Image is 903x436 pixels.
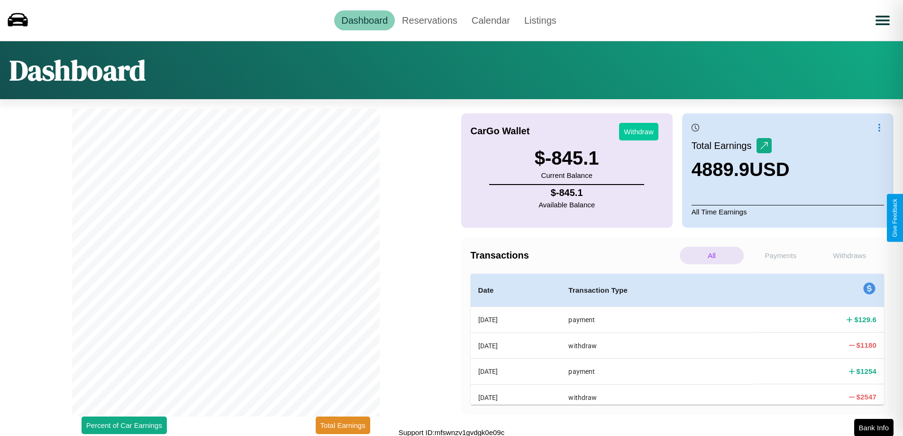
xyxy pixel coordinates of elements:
[535,169,599,182] p: Current Balance
[869,7,896,34] button: Open menu
[692,137,757,154] p: Total Earnings
[857,366,876,376] h4: $ 1254
[748,247,812,264] p: Payments
[82,417,167,434] button: Percent of Car Earnings
[471,250,677,261] h4: Transactions
[471,359,561,384] th: [DATE]
[538,187,595,198] h4: $ -845.1
[568,285,745,296] h4: Transaction Type
[471,126,530,137] h4: CarGo Wallet
[538,198,595,211] p: Available Balance
[680,247,744,264] p: All
[561,333,753,358] th: withdraw
[892,199,898,237] div: Give Feedback
[471,307,561,333] th: [DATE]
[535,148,599,169] h3: $ -845.1
[854,315,876,325] h4: $ 129.6
[692,159,790,180] h3: 4889.9 USD
[561,307,753,333] th: payment
[692,205,884,218] p: All Time Earnings
[619,123,658,140] button: Withdraw
[561,359,753,384] th: payment
[857,340,876,350] h4: $ 1180
[471,333,561,358] th: [DATE]
[9,51,146,90] h1: Dashboard
[561,384,753,410] th: withdraw
[857,392,876,402] h4: $ 2547
[316,417,370,434] button: Total Earnings
[465,10,517,30] a: Calendar
[334,10,395,30] a: Dashboard
[478,285,554,296] h4: Date
[395,10,465,30] a: Reservations
[471,384,561,410] th: [DATE]
[818,247,882,264] p: Withdraws
[517,10,564,30] a: Listings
